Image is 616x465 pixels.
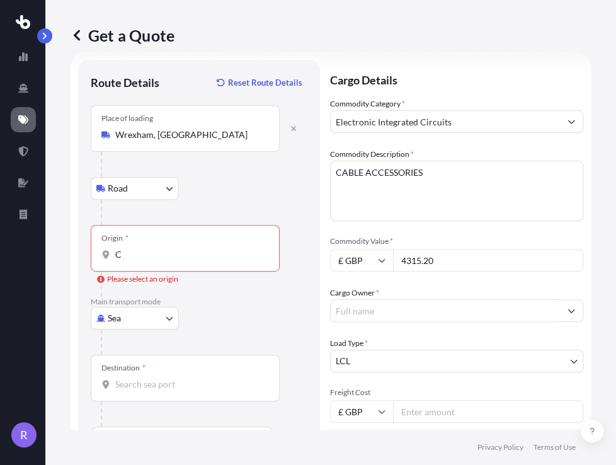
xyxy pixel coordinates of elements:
input: Destination [115,378,264,391]
a: Terms of Use [533,442,576,452]
span: R [20,428,28,441]
button: Cover port to door - Add place of discharge [91,427,273,447]
label: Cargo Owner [330,287,379,299]
span: Load Type [330,337,368,350]
input: Origin [115,248,264,261]
label: Commodity Category [330,98,405,110]
button: Reset Route Details [210,72,307,93]
input: Enter amount [393,400,583,423]
span: Road [108,182,128,195]
button: Show suggestions [560,299,583,322]
input: Select a commodity type [331,110,560,133]
input: Type amount [393,249,583,272]
p: Cargo Details [330,60,583,98]
span: Commodity Value [330,236,583,246]
p: Reset Route Details [228,76,302,89]
a: Privacy Policy [477,442,523,452]
div: Destination [101,363,145,373]
span: Sea [108,312,121,324]
input: Full name [331,299,560,322]
p: Route Details [91,75,159,90]
span: Freight Cost [330,387,583,398]
div: Please select an origin [97,273,178,285]
div: Origin [101,233,128,243]
p: Main transport mode [91,297,307,307]
button: Select transport [91,177,179,200]
span: LCL [336,355,350,367]
label: Commodity Description [330,148,414,161]
button: Show suggestions [560,110,583,133]
p: Get a Quote [71,25,174,45]
button: Select transport [91,307,179,330]
div: Place of loading [101,113,153,123]
input: Place of loading [115,129,264,141]
button: LCL [330,350,583,372]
